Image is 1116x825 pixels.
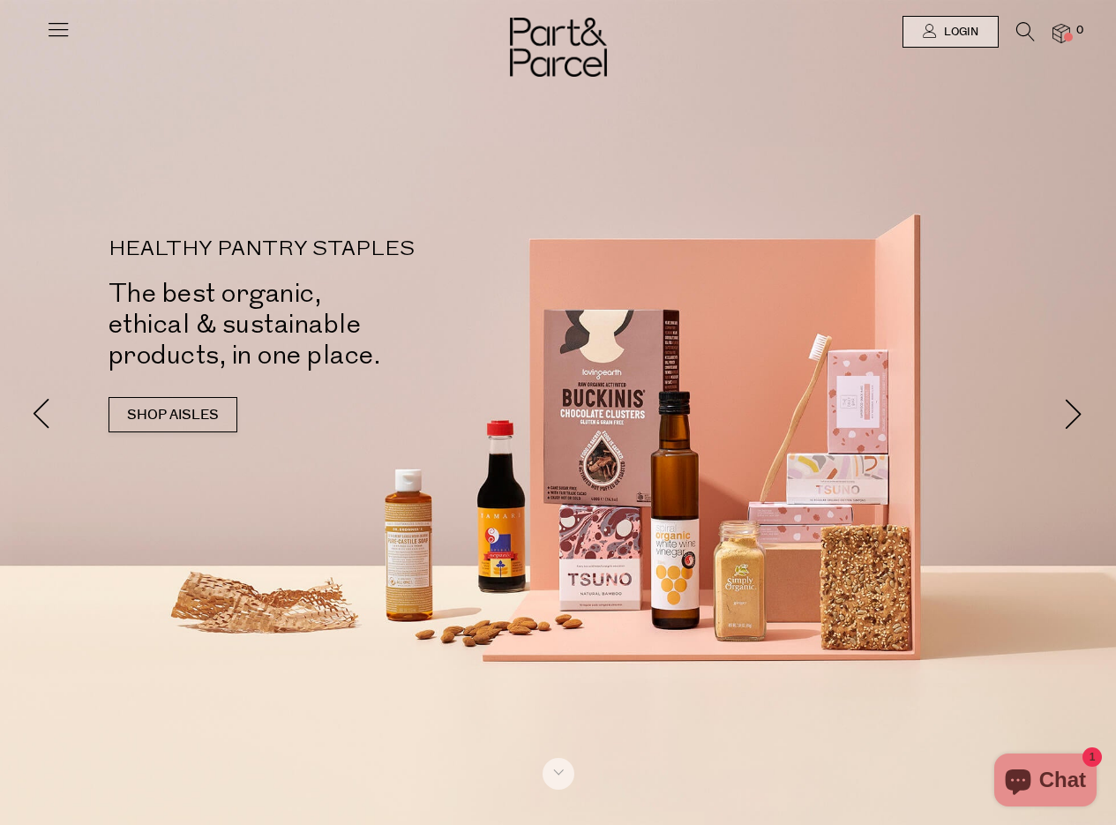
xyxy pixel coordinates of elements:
p: HEALTHY PANTRY STAPLES [109,239,585,260]
a: SHOP AISLES [109,397,237,432]
inbox-online-store-chat: Shopify online store chat [989,754,1102,811]
a: Login [903,16,999,48]
span: 0 [1072,23,1088,39]
a: 0 [1052,24,1070,42]
h2: The best organic, ethical & sustainable products, in one place. [109,278,585,371]
img: Part&Parcel [510,18,607,77]
span: Login [940,25,978,40]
